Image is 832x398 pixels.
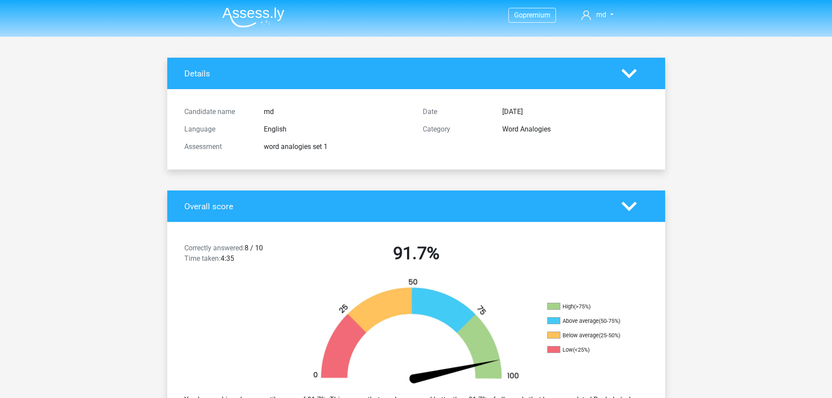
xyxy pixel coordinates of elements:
[514,11,523,19] span: Go
[574,303,590,310] div: (>75%)
[547,332,635,339] li: Below average
[599,332,620,339] div: (25-50%)
[304,243,529,264] h2: 91.7%
[416,107,496,117] div: Date
[496,124,655,135] div: Word Analogies
[184,244,245,252] span: Correctly answered:
[596,10,606,19] span: md
[496,107,655,117] div: [DATE]
[178,243,297,267] div: 8 / 10 4:35
[599,318,620,324] div: (50-75%)
[257,107,416,117] div: md
[573,346,590,353] div: (<25%)
[547,346,635,354] li: Low
[298,278,534,388] img: 92.b67bcff77f7f.png
[184,201,608,211] h4: Overall score
[184,69,608,79] h4: Details
[547,303,635,311] li: High
[523,11,550,19] span: premium
[178,107,257,117] div: Candidate name
[178,142,257,152] div: Assessment
[178,124,257,135] div: Language
[578,10,617,20] a: md
[257,142,416,152] div: word analogies set 1
[509,9,556,21] a: Gopremium
[416,124,496,135] div: Category
[184,254,221,263] span: Time taken:
[222,7,284,28] img: Assessly
[547,317,635,325] li: Above average
[257,124,416,135] div: English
